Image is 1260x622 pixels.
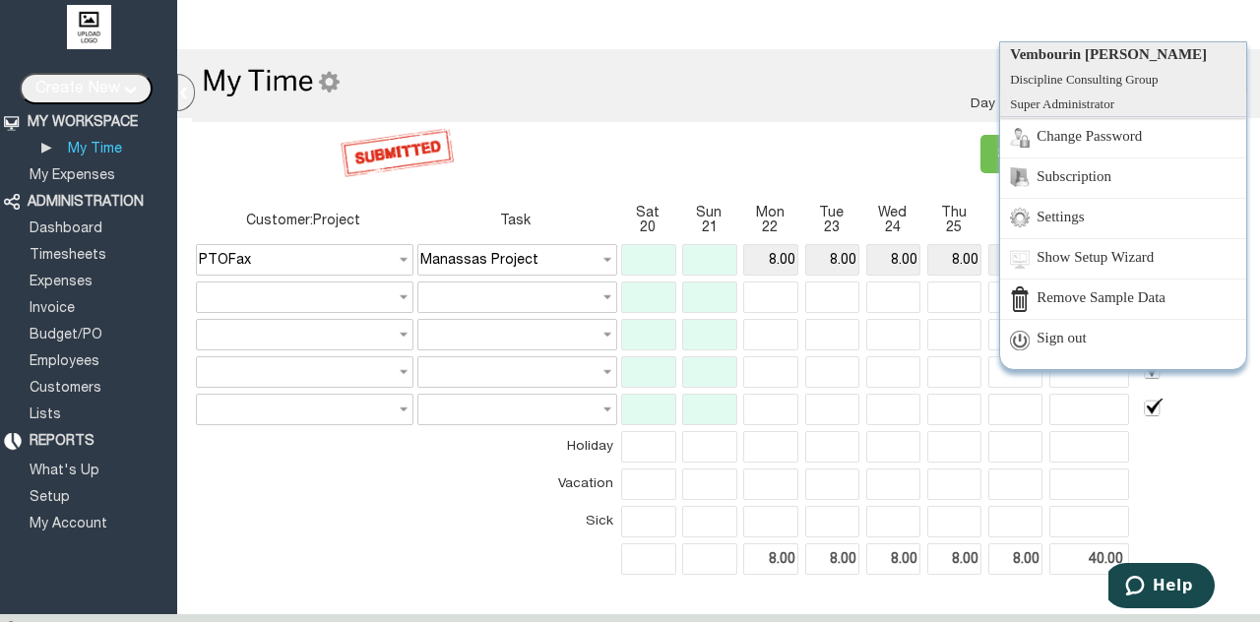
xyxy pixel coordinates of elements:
[41,139,56,156] div: ▶
[27,408,64,421] a: Lists
[27,491,73,504] a: Setup
[27,435,97,448] a: REPORTS
[1010,246,1030,272] img: img_trans.gif
[1000,279,1246,319] a: Remove Sample Data
[417,431,613,463] td: Holiday
[28,114,138,131] div: MY WORKSPACE
[988,206,1041,220] span: Fri
[27,355,102,368] a: Employees
[682,206,735,220] span: Sun
[1010,165,1030,191] img: img_trans.gif
[1000,238,1246,279] a: Show Setup Wizard
[196,244,413,276] input: PTOFax
[27,169,118,182] a: My Expenses
[1184,10,1226,43] img: Help
[202,66,340,96] img: MyTimeGear.png
[27,518,110,530] a: My Account
[27,329,105,342] a: Budget/PO
[743,206,796,220] span: Mon
[1010,206,1030,231] img: img_trans.gif
[621,220,674,235] span: 20
[927,220,980,235] span: 25
[65,143,125,155] a: My Time
[1010,286,1030,312] img: delete.png
[866,206,919,220] span: Wed
[27,382,104,395] a: Customers
[1000,92,1246,117] span: Super Administrator
[805,206,858,220] span: Tue
[417,203,613,238] th: Task
[28,194,144,211] div: ADMINISTRATION
[866,220,919,235] span: 24
[27,249,109,262] a: Timesheets
[20,73,153,104] input: Create New
[27,276,95,288] a: Expenses
[988,220,1041,235] span: 26
[177,74,195,111] div: Hide Menus
[927,206,980,220] span: Thu
[1000,319,1246,359] a: Sign out
[27,465,102,477] a: What's Up
[682,220,735,235] span: 21
[196,203,409,238] th: Customer:Project
[1108,563,1215,612] iframe: Opens a widget where you can find more information
[743,220,796,235] span: 22
[27,222,105,235] a: Dashboard
[1000,42,1246,67] span: Vembourin [PERSON_NAME]
[621,206,674,220] span: Sat
[1000,157,1246,198] a: Subscription
[805,220,858,235] span: 23
[1000,117,1246,157] a: Change Password
[963,94,1035,113] a: Day View
[341,128,454,177] img: SUBMITTEDSTAMP.png
[1010,125,1030,151] img: img_trans.gif
[27,302,78,315] a: Invoice
[1000,198,1246,238] a: Settings
[1000,67,1246,92] span: Discipline Consulting Group
[980,135,1069,173] input: Submit
[67,5,111,49] img: upload logo
[1010,327,1030,352] img: img_trans.gif
[417,468,613,500] td: Vacation
[417,506,613,537] td: Sick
